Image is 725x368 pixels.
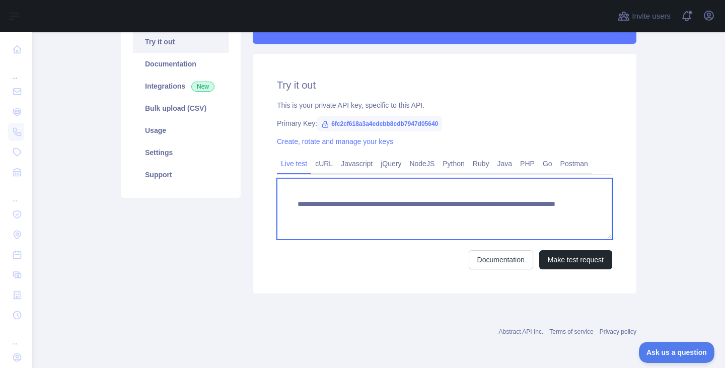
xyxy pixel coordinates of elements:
[439,156,469,172] a: Python
[277,137,393,145] a: Create, rotate and manage your keys
[337,156,377,172] a: Javascript
[133,75,229,97] a: Integrations New
[8,183,24,203] div: ...
[539,250,612,269] button: Make test request
[133,31,229,53] a: Try it out
[8,60,24,81] div: ...
[133,97,229,119] a: Bulk upload (CSV)
[133,53,229,75] a: Documentation
[277,118,612,128] div: Primary Key:
[8,326,24,346] div: ...
[549,328,593,335] a: Terms of service
[469,250,533,269] a: Documentation
[539,156,556,172] a: Go
[616,8,673,24] button: Invite users
[499,328,544,335] a: Abstract API Inc.
[133,164,229,186] a: Support
[469,156,493,172] a: Ruby
[639,342,715,363] iframe: Toggle Customer Support
[133,119,229,141] a: Usage
[277,156,311,172] a: Live test
[556,156,592,172] a: Postman
[191,82,214,92] span: New
[277,100,612,110] div: This is your private API key, specific to this API.
[405,156,439,172] a: NodeJS
[311,156,337,172] a: cURL
[516,156,539,172] a: PHP
[493,156,517,172] a: Java
[277,78,612,92] h2: Try it out
[377,156,405,172] a: jQuery
[632,11,671,22] span: Invite users
[133,141,229,164] a: Settings
[317,116,442,131] span: 6fc2cf618a3a4edebb8cdb7947d05640
[600,328,636,335] a: Privacy policy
